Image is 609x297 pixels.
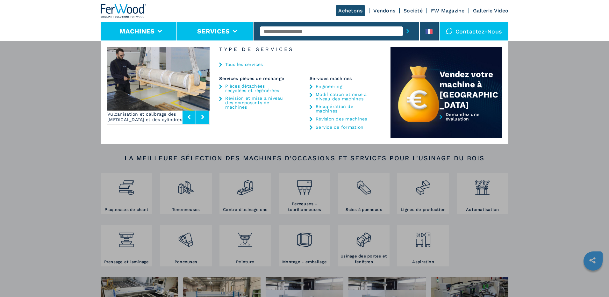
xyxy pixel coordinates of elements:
a: Vendons [373,8,395,14]
img: Ferwood [101,4,147,18]
button: Services [197,27,230,35]
button: Machines [119,27,154,35]
div: Vendez votre machine à [GEOGRAPHIC_DATA] [440,69,502,110]
a: Tous les services [225,62,263,67]
p: Vulcanisation et calibrage des [MEDICAL_DATA] et des cylindres [107,110,183,124]
img: image [107,47,210,111]
a: Achetons [336,5,365,16]
img: image [210,47,312,111]
div: Contactez-nous [440,22,509,41]
a: Révision et mise à niveau des composants de machines [225,96,285,109]
a: Pièces détachées recyclées et régénérées [225,84,285,93]
a: Service de formation [316,125,363,129]
a: Modification et mise à niveau des machines [316,92,375,101]
a: Révision des machines [316,117,367,121]
button: submit-button [403,24,413,39]
h6: Type de services [210,47,390,54]
a: Demandez une évaluation [390,112,502,138]
a: Gallerie Video [473,8,509,14]
a: FW Magazine [431,8,465,14]
a: Récupération de machines [316,104,375,113]
img: Contactez-nous [446,28,452,34]
a: Société [404,8,423,14]
a: Engineering [316,84,342,89]
div: Services machines [310,76,390,81]
div: Services pièces de rechange [219,76,300,81]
